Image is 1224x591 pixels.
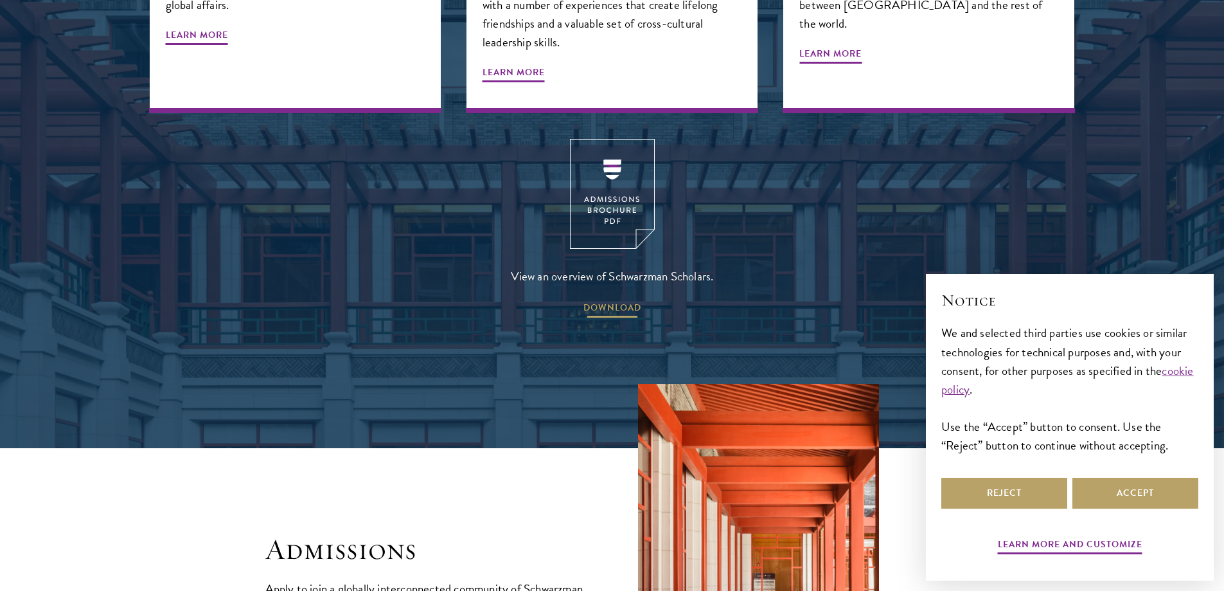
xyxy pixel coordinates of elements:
[483,64,545,84] span: Learn More
[941,361,1194,399] a: cookie policy
[998,536,1142,556] button: Learn more and customize
[799,46,862,66] span: Learn More
[941,478,1067,509] button: Reject
[511,139,714,320] a: View an overview of Schwarzman Scholars. DOWNLOAD
[1072,478,1198,509] button: Accept
[265,532,587,568] h2: Admissions
[511,266,714,287] span: View an overview of Schwarzman Scholars.
[941,323,1198,454] div: We and selected third parties use cookies or similar technologies for technical purposes and, wit...
[583,300,641,320] span: DOWNLOAD
[941,289,1198,311] h2: Notice
[166,27,228,47] span: Learn More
